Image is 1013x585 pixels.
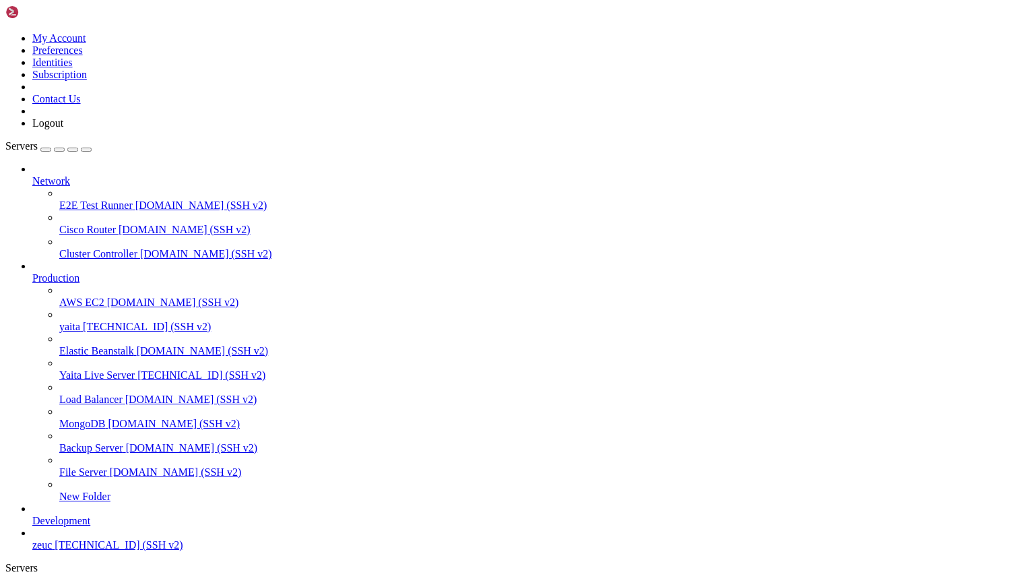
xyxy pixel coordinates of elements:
[59,333,1008,357] li: Elastic Beanstalk [DOMAIN_NAME] (SSH v2)
[110,466,242,478] span: [DOMAIN_NAME] (SSH v2)
[32,175,70,187] span: Network
[32,32,86,44] a: My Account
[59,369,135,381] span: Yaita Live Server
[59,491,110,502] span: New Folder
[59,224,1008,236] a: Cisco Router [DOMAIN_NAME] (SSH v2)
[59,297,1008,309] a: AWS EC2 [DOMAIN_NAME] (SSH v2)
[59,224,116,235] span: Cisco Router
[32,515,1008,527] a: Development
[32,163,1008,260] li: Network
[32,515,90,526] span: Development
[59,187,1008,212] li: E2E Test Runner [DOMAIN_NAME] (SSH v2)
[107,297,239,308] span: [DOMAIN_NAME] (SSH v2)
[32,175,1008,187] a: Network
[59,369,1008,381] a: Yaita Live Server [TECHNICAL_ID] (SSH v2)
[59,430,1008,454] li: Backup Server [DOMAIN_NAME] (SSH v2)
[55,539,183,551] span: [TECHNICAL_ID] (SSH v2)
[5,140,92,152] a: Servers
[32,260,1008,503] li: Production
[32,93,81,104] a: Contact Us
[59,345,134,357] span: Elastic Beanstalk
[59,297,104,308] span: AWS EC2
[83,321,211,332] span: [TECHNICAL_ID] (SSH v2)
[126,442,258,454] span: [DOMAIN_NAME] (SSH v2)
[32,69,87,80] a: Subscription
[59,442,123,454] span: Backup Server
[59,394,1008,406] a: Load Balancer [DOMAIN_NAME] (SSH v2)
[5,562,1008,574] div: Servers
[59,236,1008,260] li: Cluster Controller [DOMAIN_NAME] (SSH v2)
[32,503,1008,527] li: Development
[137,369,265,381] span: [TECHNICAL_ID] (SSH v2)
[59,479,1008,503] li: New Folder
[59,357,1008,381] li: Yaita Live Server [TECHNICAL_ID] (SSH v2)
[59,321,1008,333] a: yaita [TECHNICAL_ID] (SSH v2)
[32,539,52,551] span: zeuc
[59,418,1008,430] a: MongoDB [DOMAIN_NAME] (SSH v2)
[32,117,63,129] a: Logout
[32,539,1008,551] a: zeuc [TECHNICAL_ID] (SSH v2)
[32,272,1008,284] a: Production
[5,140,38,152] span: Servers
[59,406,1008,430] li: MongoDB [DOMAIN_NAME] (SSH v2)
[59,491,1008,503] a: New Folder
[59,454,1008,479] li: File Server [DOMAIN_NAME] (SSH v2)
[108,418,240,429] span: [DOMAIN_NAME] (SSH v2)
[59,466,1008,479] a: File Server [DOMAIN_NAME] (SSH v2)
[140,248,272,259] span: [DOMAIN_NAME] (SSH v2)
[59,442,1008,454] a: Backup Server [DOMAIN_NAME] (SSH v2)
[59,345,1008,357] a: Elastic Beanstalk [DOMAIN_NAME] (SSH v2)
[59,466,107,478] span: File Server
[59,199,133,211] span: E2E Test Runner
[59,309,1008,333] li: yaita [TECHNICAL_ID] (SSH v2)
[32,272,79,284] span: Production
[137,345,269,357] span: [DOMAIN_NAME] (SSH v2)
[59,418,105,429] span: MongoDB
[32,57,73,68] a: Identities
[32,44,83,56] a: Preferences
[119,224,251,235] span: [DOMAIN_NAME] (SSH v2)
[59,199,1008,212] a: E2E Test Runner [DOMAIN_NAME] (SSH v2)
[59,394,123,405] span: Load Balancer
[32,527,1008,551] li: zeuc [TECHNICAL_ID] (SSH v2)
[5,5,83,19] img: Shellngn
[59,381,1008,406] li: Load Balancer [DOMAIN_NAME] (SSH v2)
[59,248,1008,260] a: Cluster Controller [DOMAIN_NAME] (SSH v2)
[125,394,257,405] span: [DOMAIN_NAME] (SSH v2)
[59,212,1008,236] li: Cisco Router [DOMAIN_NAME] (SSH v2)
[135,199,267,211] span: [DOMAIN_NAME] (SSH v2)
[59,284,1008,309] li: AWS EC2 [DOMAIN_NAME] (SSH v2)
[59,248,137,259] span: Cluster Controller
[59,321,80,332] span: yaita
